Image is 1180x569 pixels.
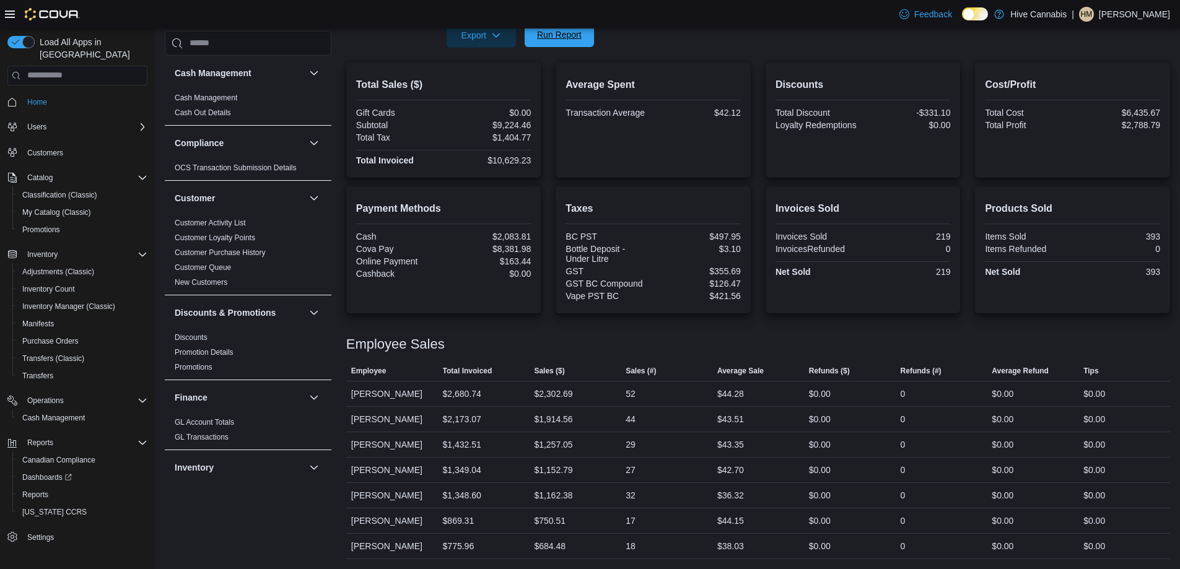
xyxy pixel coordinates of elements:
[17,487,147,502] span: Reports
[22,284,75,294] span: Inventory Count
[1072,7,1074,22] p: |
[865,108,950,118] div: -$331.10
[165,90,331,125] div: Cash Management
[2,118,152,136] button: Users
[901,437,906,452] div: 0
[2,143,152,161] button: Customers
[443,513,474,528] div: $869.31
[12,451,152,469] button: Canadian Compliance
[534,366,564,376] span: Sales ($)
[175,163,297,173] span: OCS Transaction Submission Details
[1083,386,1105,401] div: $0.00
[626,386,636,401] div: 52
[175,306,304,319] button: Discounts & Promotions
[985,244,1070,254] div: Items Refunded
[446,155,531,165] div: $10,629.23
[175,93,237,102] a: Cash Management
[717,513,744,528] div: $44.15
[566,108,650,118] div: Transaction Average
[1083,539,1105,554] div: $0.00
[656,232,741,241] div: $497.95
[175,163,297,172] a: OCS Transaction Submission Details
[307,390,321,405] button: Finance
[17,368,58,383] a: Transfers
[443,386,481,401] div: $2,680.74
[443,463,481,477] div: $1,349.04
[175,67,304,79] button: Cash Management
[985,232,1070,241] div: Items Sold
[1083,437,1105,452] div: $0.00
[901,539,906,554] div: 0
[1083,513,1105,528] div: $0.00
[17,205,96,220] a: My Catalog (Classic)
[717,386,744,401] div: $44.28
[776,120,860,130] div: Loyalty Redemptions
[356,120,441,130] div: Subtotal
[22,507,87,517] span: [US_STATE] CCRS
[356,155,414,165] strong: Total Invoiced
[12,486,152,503] button: Reports
[446,269,531,279] div: $0.00
[717,539,744,554] div: $38.03
[22,530,59,545] a: Settings
[566,77,741,92] h2: Average Spent
[22,472,72,482] span: Dashboards
[165,160,331,180] div: Compliance
[17,316,59,331] a: Manifests
[175,233,255,243] span: Customer Loyalty Points
[351,366,387,376] span: Employee
[17,505,147,519] span: Washington CCRS
[914,8,952,20] span: Feedback
[626,437,636,452] div: 29
[17,470,77,485] a: Dashboards
[22,435,147,450] span: Reports
[1081,7,1093,22] span: HM
[1083,463,1105,477] div: $0.00
[356,232,441,241] div: Cash
[809,386,831,401] div: $0.00
[1075,244,1160,254] div: 0
[346,381,438,406] div: [PERSON_NAME]
[12,469,152,486] a: Dashboards
[566,266,650,276] div: GST
[175,461,304,474] button: Inventory
[901,386,906,401] div: 0
[175,347,234,357] span: Promotion Details
[446,108,531,118] div: $0.00
[656,279,741,289] div: $126.47
[346,534,438,558] div: [PERSON_NAME]
[22,190,97,200] span: Classification (Classic)
[12,503,152,521] button: [US_STATE] CCRS
[985,120,1070,130] div: Total Profit
[17,505,92,519] a: [US_STATE] CCRS
[17,222,65,237] a: Promotions
[22,207,91,217] span: My Catalog (Classic)
[776,201,951,216] h2: Invoices Sold
[992,366,1049,376] span: Average Refund
[446,232,531,241] div: $2,083.81
[356,256,441,266] div: Online Payment
[2,246,152,263] button: Inventory
[165,415,331,450] div: Finance
[626,412,636,427] div: 44
[1010,7,1067,22] p: Hive Cannabis
[175,233,255,242] a: Customer Loyalty Points
[1075,267,1160,277] div: 393
[901,513,906,528] div: 0
[175,461,214,474] h3: Inventory
[626,539,636,554] div: 18
[992,386,1013,401] div: $0.00
[22,354,84,363] span: Transfers (Classic)
[566,279,650,289] div: GST BC Compound
[717,488,744,503] div: $36.32
[717,412,744,427] div: $43.51
[534,412,572,427] div: $1,914.56
[17,188,147,202] span: Classification (Classic)
[22,413,85,423] span: Cash Management
[356,244,441,254] div: Cova Pay
[1075,232,1160,241] div: 393
[22,144,147,160] span: Customers
[1083,366,1098,376] span: Tips
[356,132,441,142] div: Total Tax
[865,267,950,277] div: 219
